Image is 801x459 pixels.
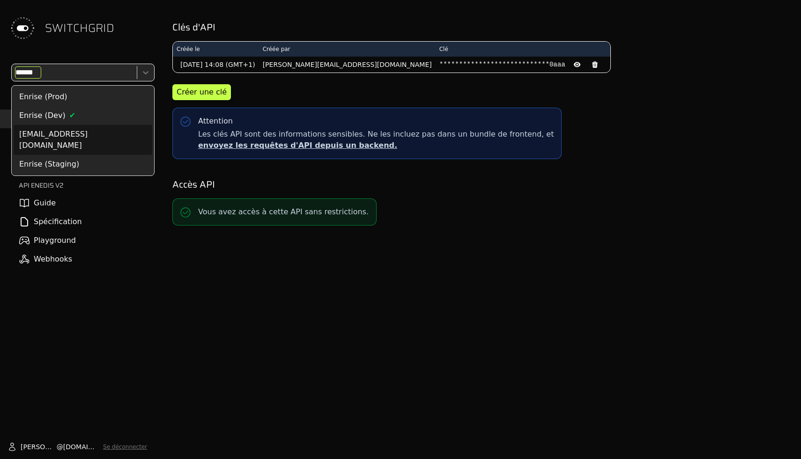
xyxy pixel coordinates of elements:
div: Créer une clé [177,87,227,98]
div: Enrise (Dev) [14,106,152,125]
h2: Accès API [172,178,788,191]
button: Créer une clé [172,84,231,100]
td: [PERSON_NAME][EMAIL_ADDRESS][DOMAIN_NAME] [259,57,436,73]
span: Les clés API sont des informations sensibles. Ne les incluez pas dans un bundle de frontend, et [198,129,554,151]
td: [DATE] 14:08 (GMT+1) [173,57,259,73]
h2: API ENEDIS v2 [19,181,155,190]
h2: Clés d'API [172,21,788,34]
div: Enrise (Prod) [14,87,152,106]
div: [EMAIL_ADDRESS][DOMAIN_NAME] [14,125,152,155]
p: envoyez les requêtes d'API depuis un backend. [198,140,554,151]
span: SWITCHGRID [45,21,114,36]
span: @ [57,442,63,452]
div: Attention [198,116,233,127]
th: Créée par [259,42,436,57]
th: Créée le [173,42,259,57]
th: Clé [436,42,610,57]
span: [DOMAIN_NAME] [63,442,99,452]
p: Vous avez accès à cette API sans restrictions. [198,206,369,218]
div: Enrise (Staging) [14,155,152,174]
img: Switchgrid Logo [7,13,37,43]
button: Se déconnecter [103,443,147,451]
span: [PERSON_NAME] [21,442,57,452]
